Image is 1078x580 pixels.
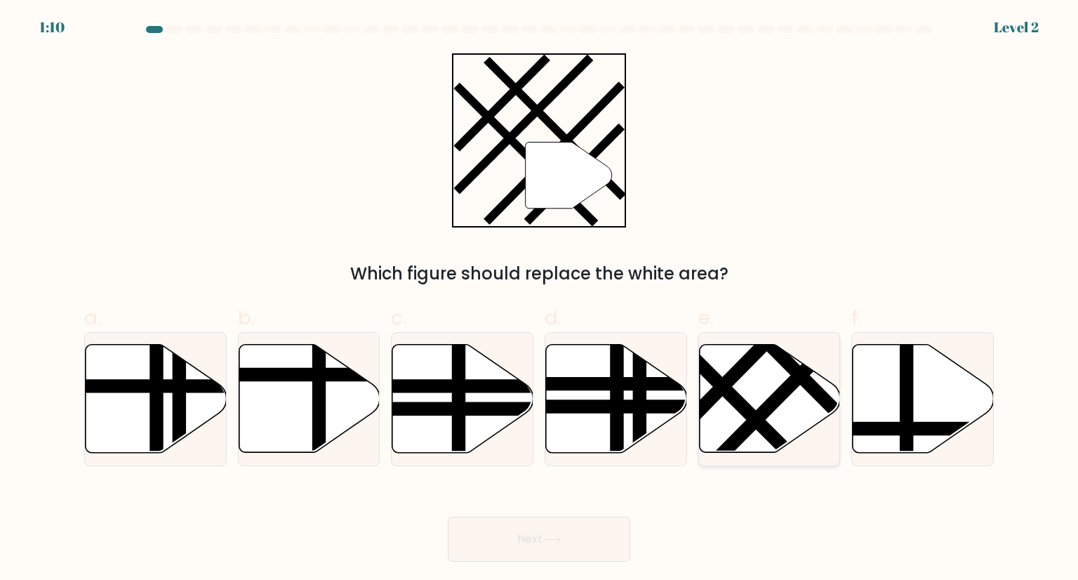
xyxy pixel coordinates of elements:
[994,17,1039,38] div: Level 2
[545,304,561,331] span: d.
[39,17,65,38] div: 1:10
[391,304,406,331] span: c.
[698,304,714,331] span: e.
[84,304,101,331] span: a.
[851,304,861,331] span: f.
[93,261,985,286] div: Which figure should replace the white area?
[526,142,612,208] g: "
[238,304,255,331] span: b.
[448,517,630,562] button: Next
